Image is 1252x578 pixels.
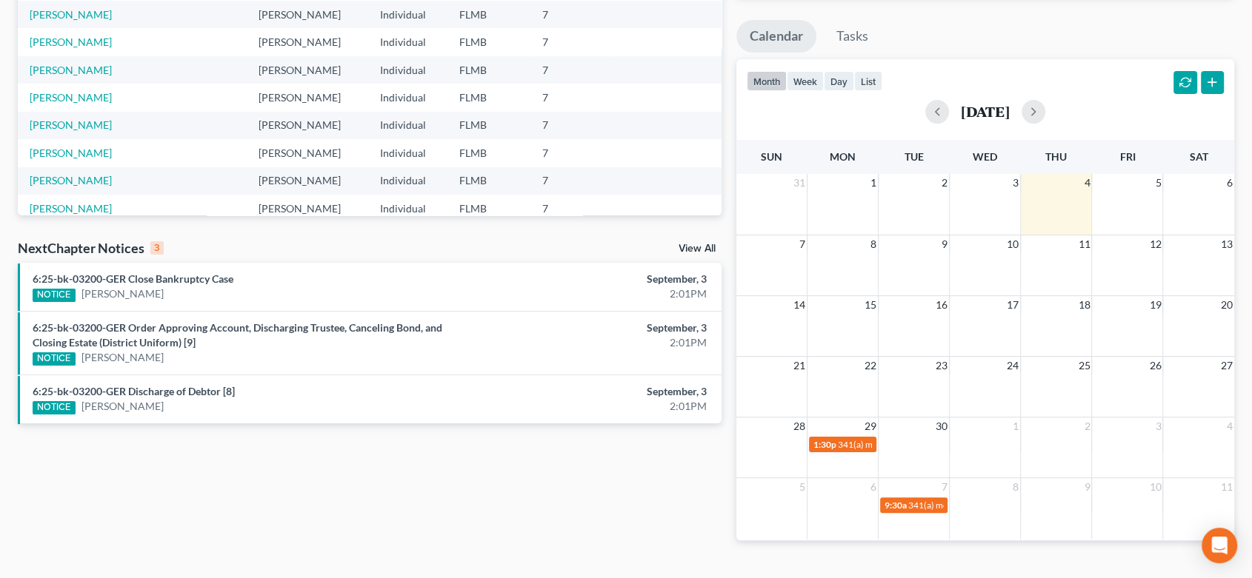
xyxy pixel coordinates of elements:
div: September, 3 [492,384,707,399]
td: Individual [367,167,447,195]
span: 14 [792,296,807,314]
span: 7 [940,478,949,496]
td: 7 [530,167,615,195]
span: 6 [1225,174,1234,192]
span: 7 [798,235,807,253]
td: Individual [367,84,447,111]
span: 26 [1148,357,1162,374]
span: 17 [1005,296,1020,314]
span: 8 [1011,478,1020,496]
span: Wed [973,150,997,163]
td: Individual [367,139,447,167]
a: [PERSON_NAME] [30,174,112,186]
a: [PERSON_NAME] [30,202,112,215]
span: 29 [863,417,878,435]
div: September, 3 [492,320,707,335]
span: Fri [1119,150,1135,163]
span: 1 [869,174,878,192]
span: 341(a) meeting for [PERSON_NAME] [838,439,981,450]
td: 7 [530,139,615,167]
span: 20 [1219,296,1234,314]
span: 23 [934,357,949,374]
a: [PERSON_NAME] [81,350,164,365]
span: 19 [1148,296,1162,314]
td: FLMB [447,56,530,84]
span: 10 [1005,235,1020,253]
a: [PERSON_NAME] [30,118,112,131]
span: 5 [798,478,807,496]
span: 1 [1011,417,1020,435]
span: 18 [1076,296,1091,314]
td: Individual [367,195,447,222]
td: [PERSON_NAME] [247,84,368,111]
button: day [824,71,854,91]
div: 2:01PM [492,399,707,414]
span: 12 [1148,235,1162,253]
span: Sun [761,150,782,163]
td: [PERSON_NAME] [247,167,368,195]
td: FLMB [447,1,530,28]
td: 7 [530,56,615,84]
span: Sat [1189,150,1208,163]
a: [PERSON_NAME] [30,91,112,104]
span: Tue [905,150,924,163]
span: 2 [1082,417,1091,435]
td: FLMB [447,195,530,222]
td: FLMB [447,28,530,56]
button: list [854,71,882,91]
td: 7 [530,1,615,28]
a: [PERSON_NAME] [81,286,164,301]
span: 9:30a [885,500,907,511]
a: [PERSON_NAME] [81,399,164,414]
a: 6:25-bk-03200-GER Order Approving Account, Discharging Trustee, Canceling Bond, and Closing Estat... [33,321,442,349]
td: Individual [367,112,447,139]
a: [PERSON_NAME] [30,64,112,76]
span: 25 [1076,357,1091,374]
td: [PERSON_NAME] [247,28,368,56]
div: NextChapter Notices [18,239,164,257]
div: NOTICE [33,401,76,414]
span: 13 [1219,235,1234,253]
td: Individual [367,1,447,28]
div: September, 3 [492,272,707,286]
button: month [747,71,787,91]
td: 7 [530,84,615,111]
span: 15 [863,296,878,314]
td: FLMB [447,112,530,139]
span: 2 [940,174,949,192]
td: Individual [367,56,447,84]
span: 22 [863,357,878,374]
td: [PERSON_NAME] [247,56,368,84]
span: Thu [1045,150,1067,163]
td: Individual [367,28,447,56]
span: 21 [792,357,807,374]
span: 4 [1225,417,1234,435]
span: 8 [869,235,878,253]
span: 1:30p [813,439,836,450]
div: NOTICE [33,289,76,302]
span: 16 [934,296,949,314]
div: 2:01PM [492,335,707,350]
h2: [DATE] [961,104,1010,119]
span: 3 [1153,417,1162,435]
span: 5 [1153,174,1162,192]
a: [PERSON_NAME] [30,147,112,159]
a: Tasks [823,20,882,53]
span: 11 [1219,478,1234,496]
div: 3 [150,241,164,255]
td: [PERSON_NAME] [247,112,368,139]
td: FLMB [447,167,530,195]
td: 7 [530,112,615,139]
span: 31 [792,174,807,192]
a: 6:25-bk-03200-GER Discharge of Debtor [8] [33,385,235,397]
td: [PERSON_NAME] [247,195,368,222]
span: 6 [869,478,878,496]
span: 28 [792,417,807,435]
td: 7 [530,195,615,222]
span: 11 [1076,235,1091,253]
span: 24 [1005,357,1020,374]
a: [PERSON_NAME] [30,36,112,48]
span: 10 [1148,478,1162,496]
td: FLMB [447,139,530,167]
a: 6:25-bk-03200-GER Close Bankruptcy Case [33,272,233,285]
